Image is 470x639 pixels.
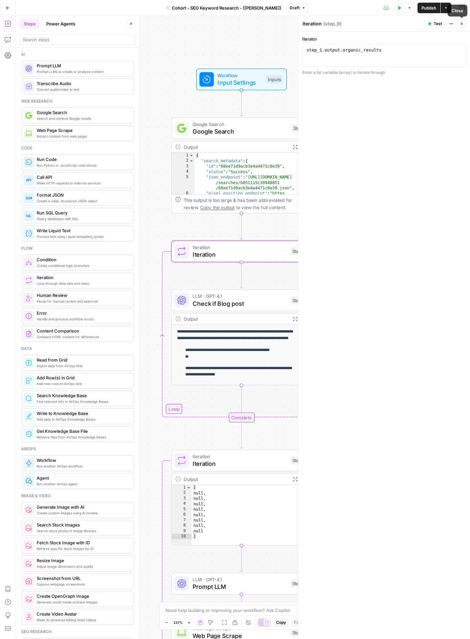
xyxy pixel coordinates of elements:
span: Create a valid, structured JSON object [37,198,128,204]
span: Search Stock Images [37,522,128,528]
span: Import data from AirOps Grid [37,363,128,368]
span: Google Search [37,109,128,116]
div: Step 1 [291,124,307,132]
span: Paste [294,620,305,625]
span: Add Row(s) in Grid [37,374,128,381]
span: Make AI-powered talking head videos [37,617,128,623]
span: Input Settings [217,78,262,87]
span: Compare HTML content for differences [37,334,128,339]
span: Iteration [193,250,287,259]
span: Create OpenGraph Image [37,593,128,599]
span: Call API [37,174,128,180]
span: Workflow [217,72,262,79]
textarea: Iteration [303,20,322,27]
span: 137% [173,620,183,625]
g: Edge from step_9-iteration-end to step_2 [240,423,243,449]
span: LLM · GPT-4.1 [193,293,287,300]
div: This output is too large & has been abbreviated for review. to view the full content. [184,197,308,211]
span: Make HTTP requests to external services [37,180,128,186]
img: rmejigl5z5mwnxpjlfq225817r45 [25,614,32,620]
span: Create conditional logic branches [37,263,128,268]
img: vrinnnclop0vshvmafd7ip1g7ohf [25,331,32,337]
div: 1 [172,153,195,158]
span: Web Page Scrape [37,127,128,134]
span: Prompt LLMs to create or analyze content [37,69,128,74]
div: Ai [21,51,134,57]
span: Agent [37,475,128,481]
div: IterationIterationStep 2Output[null,null,null,null,null,null,null,null] [171,450,312,546]
div: Complete [171,412,312,422]
span: Find relevant info in AirOps Knowledge Bases [37,399,128,404]
span: Copy the output [200,205,235,210]
span: Loop through data sets and steps [37,281,128,286]
div: 8 [172,523,192,528]
span: Search and retrieve Google results [37,116,128,121]
span: Read from Grid [37,357,128,363]
span: Fetch Stock Image with ID [37,539,128,546]
span: Prompt LLM [193,582,287,591]
span: Run another AirOps agent [37,481,128,487]
span: Handle and process workflow errors [37,316,128,322]
span: Error [37,310,128,316]
div: Step 2 [290,456,307,464]
div: Step 9 [290,247,307,256]
div: 2 [172,158,195,163]
span: Google Search [193,120,288,128]
div: Output [184,475,287,483]
div: Complete [229,412,254,422]
span: Add data to AirOps Knowledge Bases [37,417,128,422]
span: Screenshot from URL [37,575,128,582]
span: Convert audio/video to text [37,87,128,92]
button: Test [425,19,445,28]
button: Paste [291,618,307,627]
span: Generate Image with AI [37,504,128,510]
label: Iterator [302,36,466,42]
span: Process text using Liquid templating syntax [37,234,128,239]
span: Query databases with SQL [37,216,128,221]
span: Toggle code folding, rows 2 through 12 [189,158,194,163]
span: Toggle code folding, rows 1 through 10 [186,485,191,490]
span: LLM · GPT-4.1 [193,576,287,583]
span: Google Search [193,127,288,136]
div: Enter a list variable (array) to iterate through [302,70,466,76]
div: Flow [21,245,134,251]
span: Transcribe Audio [37,80,128,87]
span: Iteration [37,274,128,281]
div: 2 [172,490,192,495]
div: Step 3 [290,628,307,637]
span: Draft [290,5,300,11]
span: Capture webpage screenshots [37,582,128,587]
div: Web research [21,98,134,104]
div: 6 [172,191,195,218]
span: Workflow [37,457,128,463]
g: Edge from step_9 to step_7 [240,262,243,289]
div: Image & video [21,493,134,499]
span: Create Video Avatar [37,611,128,617]
span: Search Knowledge Base [37,392,128,399]
div: Step 8 [290,580,307,588]
span: Run another AirOps workflow [37,463,128,469]
span: Retrieve specific stock images by ID [37,546,128,551]
span: Prompt LLM [37,62,128,69]
button: Draft [287,4,308,12]
div: Inputs [266,75,283,83]
div: Code [21,145,134,151]
div: 7 [172,518,192,523]
span: Adjust image dimensions and quality [37,564,128,569]
div: Seo research [21,629,134,635]
input: Search steps [23,36,132,43]
div: Data [21,346,134,352]
button: Steps [20,18,40,29]
span: Run Python or JavaScript code blocks [37,163,128,168]
span: Add new rows to AirOps Grid [37,381,128,386]
div: WorkflowInput SettingsInputs [171,69,312,90]
span: Run SQL Query [37,209,128,216]
div: Google SearchGoogle SearchStep 1Output{ "search_metadata":{ "id":"68ee71d9acb3e4a4471c0e39", "sta... [171,117,312,213]
span: Publish [421,5,436,11]
div: Airops [21,446,134,452]
div: 5 [172,507,192,512]
span: Get Knowledge Base File [37,428,128,434]
span: Generate social media preview images [37,599,128,605]
div: 4 [172,169,195,174]
div: 4 [172,501,192,506]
